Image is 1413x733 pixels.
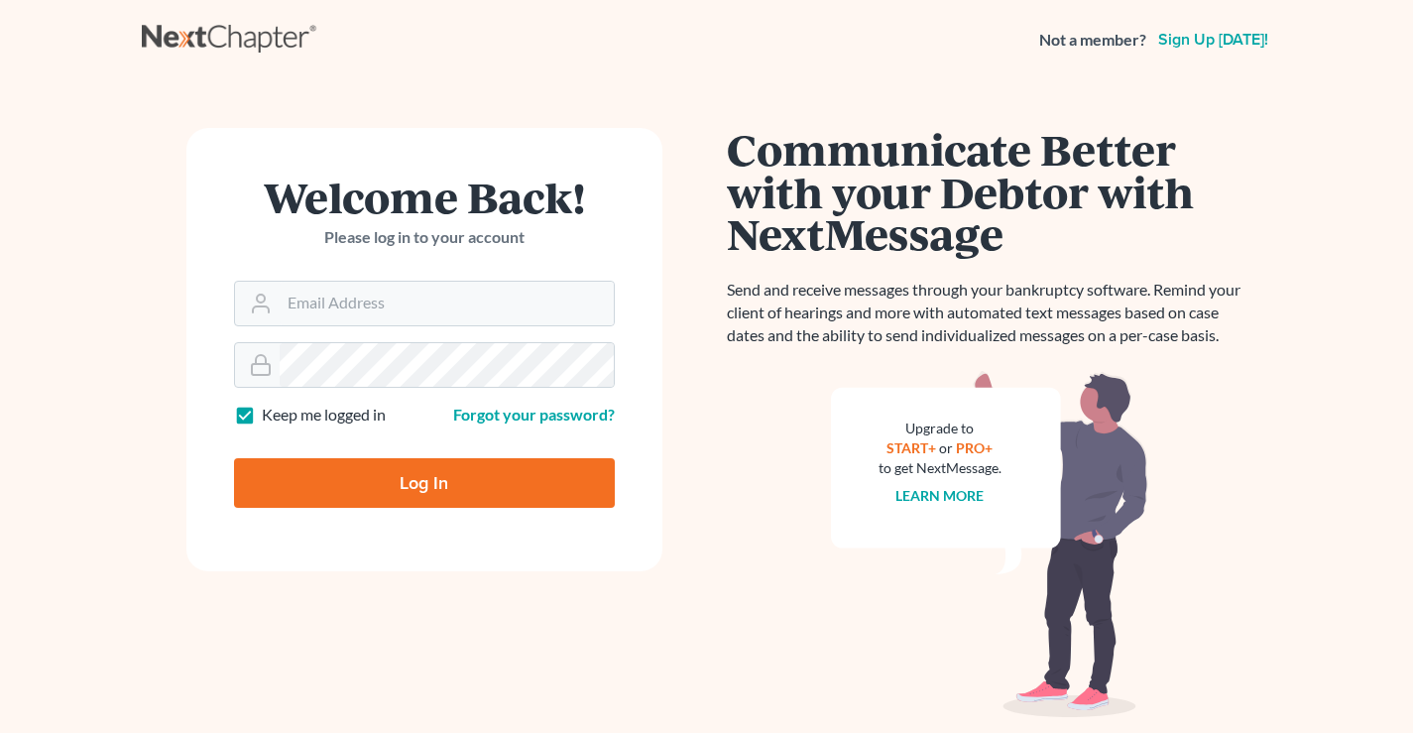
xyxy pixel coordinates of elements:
img: nextmessage_bg-59042aed3d76b12b5cd301f8e5b87938c9018125f34e5fa2b7a6b67550977c72.svg [831,371,1148,718]
a: START+ [886,439,936,456]
strong: Not a member? [1039,29,1146,52]
a: Sign up [DATE]! [1154,32,1272,48]
div: Upgrade to [879,419,1001,438]
span: or [939,439,953,456]
div: to get NextMessage. [879,458,1001,478]
h1: Welcome Back! [234,176,615,218]
a: Learn more [895,487,984,504]
label: Keep me logged in [262,404,386,427]
input: Log In [234,458,615,508]
h1: Communicate Better with your Debtor with NextMessage [727,128,1252,255]
p: Send and receive messages through your bankruptcy software. Remind your client of hearings and mo... [727,279,1252,347]
a: Forgot your password? [453,405,615,424]
a: PRO+ [956,439,993,456]
p: Please log in to your account [234,226,615,249]
input: Email Address [280,282,614,325]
